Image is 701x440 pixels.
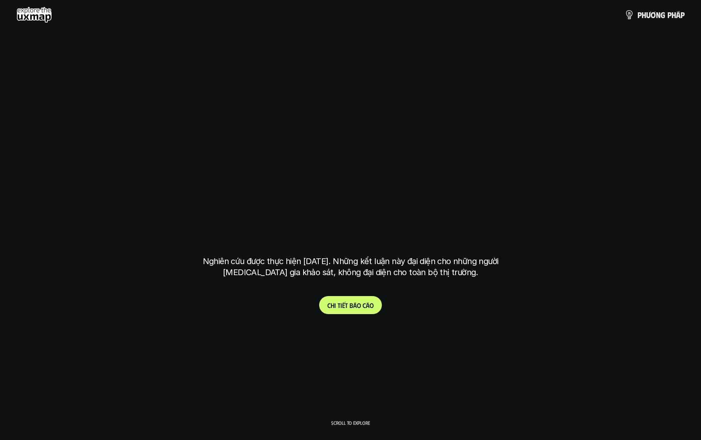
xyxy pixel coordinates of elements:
[624,7,685,23] a: phươngpháp
[334,301,336,309] span: i
[353,301,357,309] span: á
[370,301,374,309] span: o
[342,301,345,309] span: ế
[345,301,348,309] span: t
[667,10,672,19] span: p
[338,301,340,309] span: t
[201,144,500,178] h1: phạm vi công việc của
[331,420,370,426] p: Scroll to explore
[660,10,665,19] span: g
[319,296,382,314] a: Chitiếtbáocáo
[322,126,385,136] h6: Kết quả nghiên cứu
[349,301,353,309] span: b
[340,301,342,309] span: i
[204,209,497,243] h1: tại [GEOGRAPHIC_DATA]
[363,301,366,309] span: c
[656,10,660,19] span: n
[327,301,331,309] span: C
[357,301,361,309] span: o
[366,301,370,309] span: á
[197,256,504,278] p: Nghiên cứu được thực hiện [DATE]. Những kết luận này đại diện cho những người [MEDICAL_DATA] gia ...
[672,10,676,19] span: h
[637,10,642,19] span: p
[651,10,656,19] span: ơ
[681,10,685,19] span: p
[331,301,334,309] span: h
[676,10,681,19] span: á
[642,10,646,19] span: h
[646,10,651,19] span: ư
